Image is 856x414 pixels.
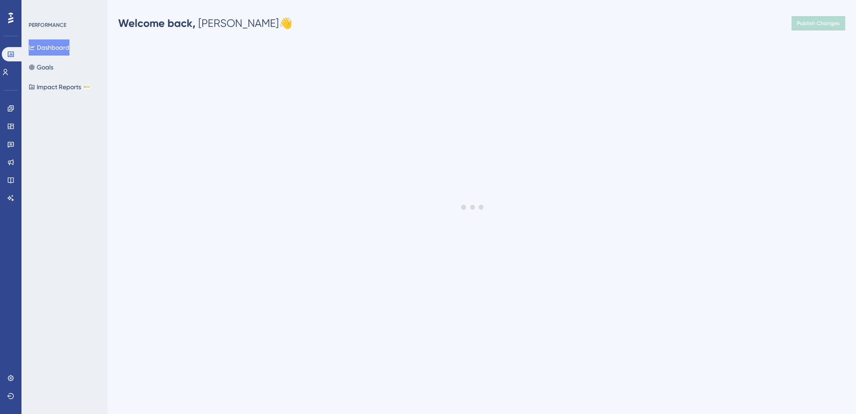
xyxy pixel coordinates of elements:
span: Publish Changes [797,20,840,27]
div: [PERSON_NAME] 👋 [118,16,292,30]
button: Goals [29,59,53,75]
div: PERFORMANCE [29,22,66,29]
button: Publish Changes [792,16,845,30]
button: Dashboard [29,39,69,56]
span: Welcome back, [118,17,196,30]
div: BETA [83,85,91,89]
button: Impact ReportsBETA [29,79,91,95]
